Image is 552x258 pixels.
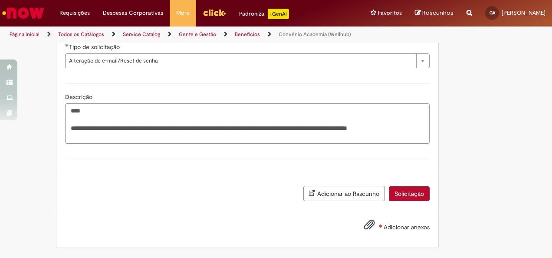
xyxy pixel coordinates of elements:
[361,217,377,237] button: Adicionar anexos
[59,9,90,17] span: Requisições
[384,223,430,231] span: Adicionar anexos
[389,186,430,201] button: Solicitação
[490,10,495,16] span: GA
[176,9,190,17] span: More
[303,186,385,201] button: Adicionar ao Rascunho
[203,6,226,19] img: click_logo_yellow_360x200.png
[10,31,39,38] a: Página inicial
[415,9,453,17] a: Rascunhos
[123,31,160,38] a: Service Catalog
[103,9,163,17] span: Despesas Corporativas
[7,26,361,43] ul: Trilhas de página
[1,4,46,22] img: ServiceNow
[235,31,260,38] a: Benefícios
[179,31,216,38] a: Gente e Gestão
[69,43,122,51] span: Tipo de solicitação
[279,31,351,38] a: Convênio Academia (Wellhub)
[502,9,545,17] span: [PERSON_NAME]
[239,9,289,19] div: Padroniza
[65,103,430,144] textarea: Descrição
[422,9,453,17] span: Rascunhos
[268,9,289,19] p: +GenAi
[58,31,104,38] a: Todos os Catálogos
[378,9,402,17] span: Favoritos
[69,54,412,68] span: Alteração de e-mail/Reset de senha
[65,43,69,47] span: Obrigatório Preenchido
[65,93,94,101] span: Descrição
